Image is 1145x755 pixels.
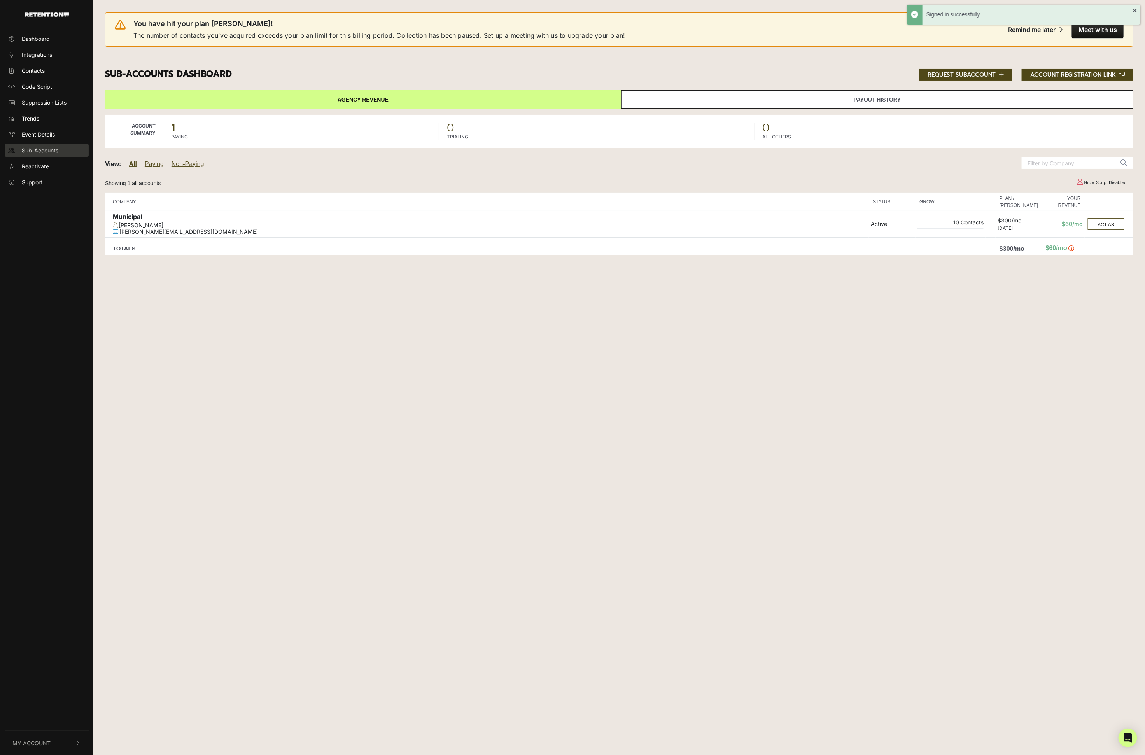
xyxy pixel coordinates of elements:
input: Filter by Company [1022,157,1115,169]
div: Remind me later [1008,26,1056,33]
span: Code Script [22,82,52,91]
span: Suppression Lists [22,98,67,107]
a: Reactivate [5,160,89,173]
a: Suppression Lists [5,96,89,109]
th: GROW [916,193,986,211]
button: ACCOUNT REGISTRATION LINK [1022,69,1133,81]
div: 10 Contacts [917,219,984,228]
button: Meet with us [1072,21,1124,38]
a: Sub-Accounts [5,144,89,157]
span: Trends [22,114,39,123]
div: Open Intercom Messenger [1119,729,1137,747]
span: Integrations [22,51,52,59]
a: Integrations [5,48,89,61]
h3: Sub-accounts Dashboard [105,69,1133,81]
strong: $60/mo [1046,245,1067,251]
th: STATUS [869,193,916,211]
strong: View: [105,161,121,167]
span: Support [22,178,42,186]
td: Account Summary [105,115,163,148]
label: TRIALING [447,133,468,140]
strong: 1 [171,119,175,136]
button: Remind me later [1002,21,1069,38]
td: TOTALS [105,237,869,255]
a: Event Details [5,128,89,141]
small: Showing 1 all accounts [105,180,161,186]
span: Contacts [22,67,45,75]
div: $300/mo [998,217,1040,226]
span: The number of contacts you've acquired exceeds your plan limit for this billing period. Collectio... [133,31,625,40]
a: All [129,161,137,167]
button: REQUEST SUBACCOUNT [919,69,1013,81]
div: Plan Usage: 0% [917,228,984,229]
th: YOUR REVENUE [1042,193,1085,211]
span: My Account [12,739,51,747]
a: Support [5,176,89,189]
a: Payout History [621,90,1133,109]
th: COMPANY [105,193,869,211]
div: Signed in successfully. [926,11,1133,19]
div: [DATE] [998,226,1040,231]
label: ALL OTHERS [762,133,791,140]
a: Code Script [5,80,89,93]
span: Dashboard [22,35,50,43]
a: Agency Revenue [105,90,621,109]
td: $60/mo [1042,211,1085,238]
span: 0 [762,123,1126,133]
span: Sub-Accounts [22,146,58,154]
td: Grow Script Disabled [1070,176,1133,189]
span: 0 [447,123,747,133]
div: [PERSON_NAME][EMAIL_ADDRESS][DOMAIN_NAME] [113,229,867,235]
a: Trends [5,112,89,125]
label: PAYING [171,133,188,140]
a: Contacts [5,64,89,77]
img: Retention.com [25,12,69,17]
button: ACT AS [1088,218,1124,230]
a: Paying [145,161,164,167]
span: You have hit your plan [PERSON_NAME]! [133,19,273,28]
div: [PERSON_NAME] [113,222,867,229]
span: Reactivate [22,162,49,170]
a: Dashboard [5,32,89,45]
td: Active [869,211,916,238]
button: My Account [5,731,89,755]
span: Event Details [22,130,55,138]
div: Municipal [113,213,867,222]
a: Non-Paying [172,161,204,167]
strong: $300/mo [1000,245,1024,252]
th: PLAN / [PERSON_NAME] [996,193,1042,211]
